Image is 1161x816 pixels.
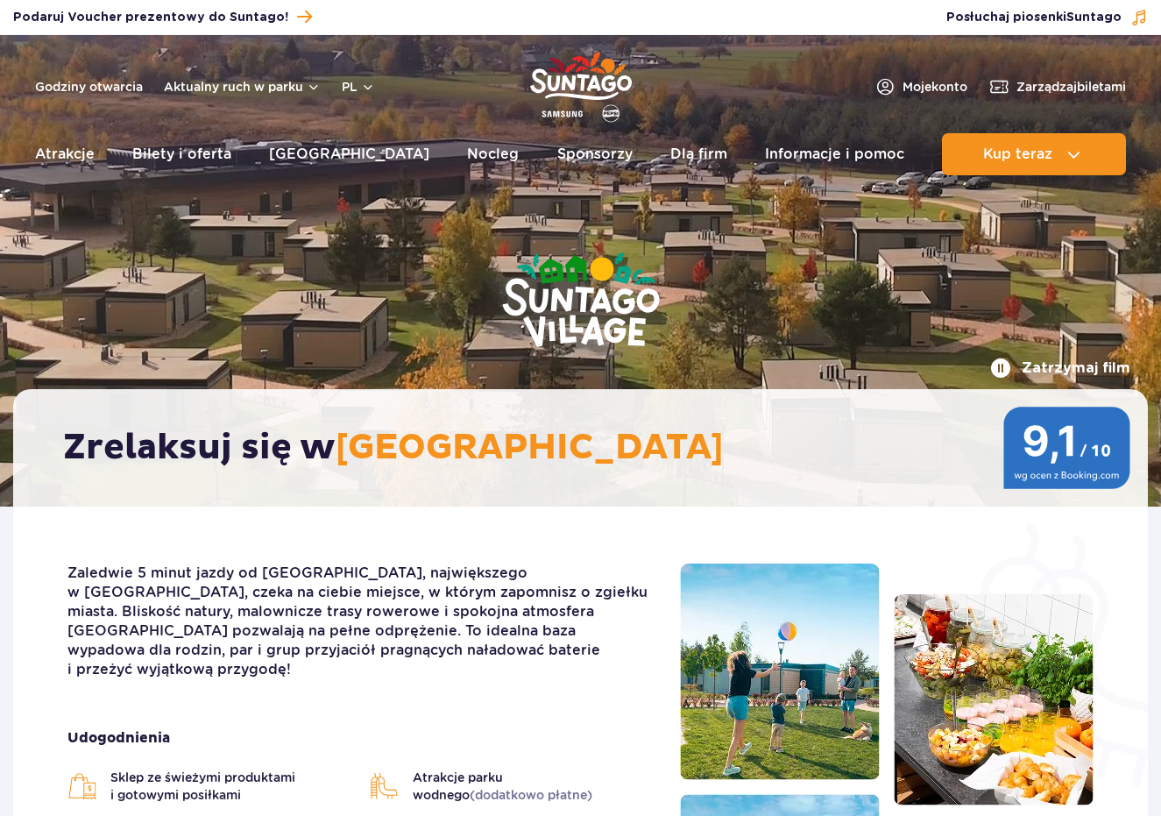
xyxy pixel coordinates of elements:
[470,788,592,802] span: (dodatkowo płatne)
[35,133,95,175] a: Atrakcje
[467,133,519,175] a: Nocleg
[67,564,654,679] p: Zaledwie 5 minut jazdy od [GEOGRAPHIC_DATA], największego w [GEOGRAPHIC_DATA], czeka na ciebie mi...
[67,728,654,748] strong: Udogodnienia
[35,78,143,96] a: Godziny otwarcia
[530,44,632,124] a: Park of Poland
[983,146,1052,162] span: Kup teraz
[63,426,1115,470] h2: Zrelaksuj się w
[13,9,288,26] span: Podaruj Voucher prezentowy do Suntago!
[132,133,231,175] a: Bilety i oferta
[1003,407,1130,489] img: 9,1/10 wg ocen z Booking.com
[432,184,730,419] img: Suntago Village
[874,76,967,97] a: Mojekonto
[1016,78,1126,96] span: Zarządzaj biletami
[164,80,321,94] button: Aktualny ruch w parku
[13,5,312,29] a: Podaruj Voucher prezentowy do Suntago!
[557,133,633,175] a: Sponsorzy
[946,9,1122,26] span: Posłuchaj piosenki
[942,133,1126,175] button: Kup teraz
[946,9,1148,26] button: Posłuchaj piosenkiSuntago
[110,769,352,804] span: Sklep ze świeżymi produktami i gotowymi posiłkami
[990,358,1130,379] button: Zatrzymaj film
[342,78,375,96] button: pl
[1066,11,1122,24] span: Suntago
[670,133,727,175] a: Dla firm
[988,76,1126,97] a: Zarządzajbiletami
[413,769,655,804] span: Atrakcje parku wodnego
[903,78,967,96] span: Moje konto
[269,133,429,175] a: [GEOGRAPHIC_DATA]
[765,133,904,175] a: Informacje i pomoc
[336,426,724,470] span: [GEOGRAPHIC_DATA]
